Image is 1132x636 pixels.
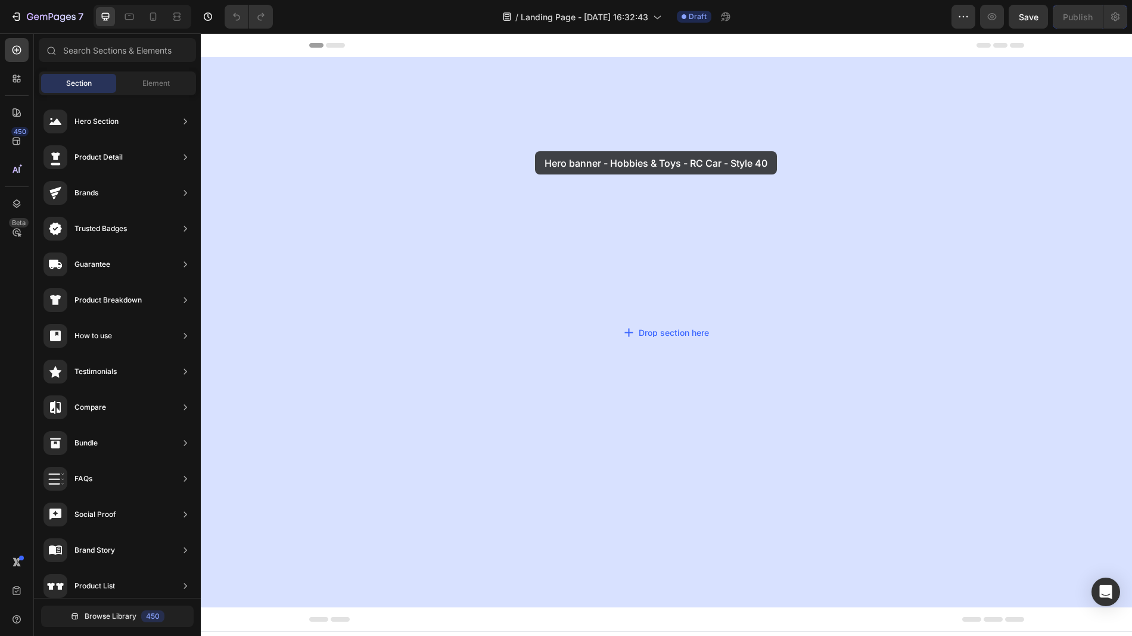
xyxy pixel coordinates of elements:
[74,330,112,342] div: How to use
[74,366,117,378] div: Testimonials
[1009,5,1048,29] button: Save
[74,258,110,270] div: Guarantee
[74,580,115,592] div: Product List
[74,294,142,306] div: Product Breakdown
[141,610,164,622] div: 450
[201,33,1132,636] iframe: Design area
[74,437,98,449] div: Bundle
[74,544,115,556] div: Brand Story
[74,187,98,199] div: Brands
[438,293,508,305] div: Drop section here
[39,38,196,62] input: Search Sections & Elements
[74,473,92,485] div: FAQs
[689,11,707,22] span: Draft
[74,116,119,127] div: Hero Section
[225,5,273,29] div: Undo/Redo
[515,11,518,23] span: /
[11,127,29,136] div: 450
[74,223,127,235] div: Trusted Badges
[74,401,106,413] div: Compare
[142,78,170,89] span: Element
[74,151,123,163] div: Product Detail
[78,10,83,24] p: 7
[1019,12,1038,22] span: Save
[9,218,29,227] div: Beta
[1053,5,1103,29] button: Publish
[5,5,89,29] button: 7
[85,611,136,622] span: Browse Library
[521,11,648,23] span: Landing Page - [DATE] 16:32:43
[41,606,194,627] button: Browse Library450
[1091,578,1120,606] div: Open Intercom Messenger
[66,78,92,89] span: Section
[1063,11,1093,23] div: Publish
[74,509,116,520] div: Social Proof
